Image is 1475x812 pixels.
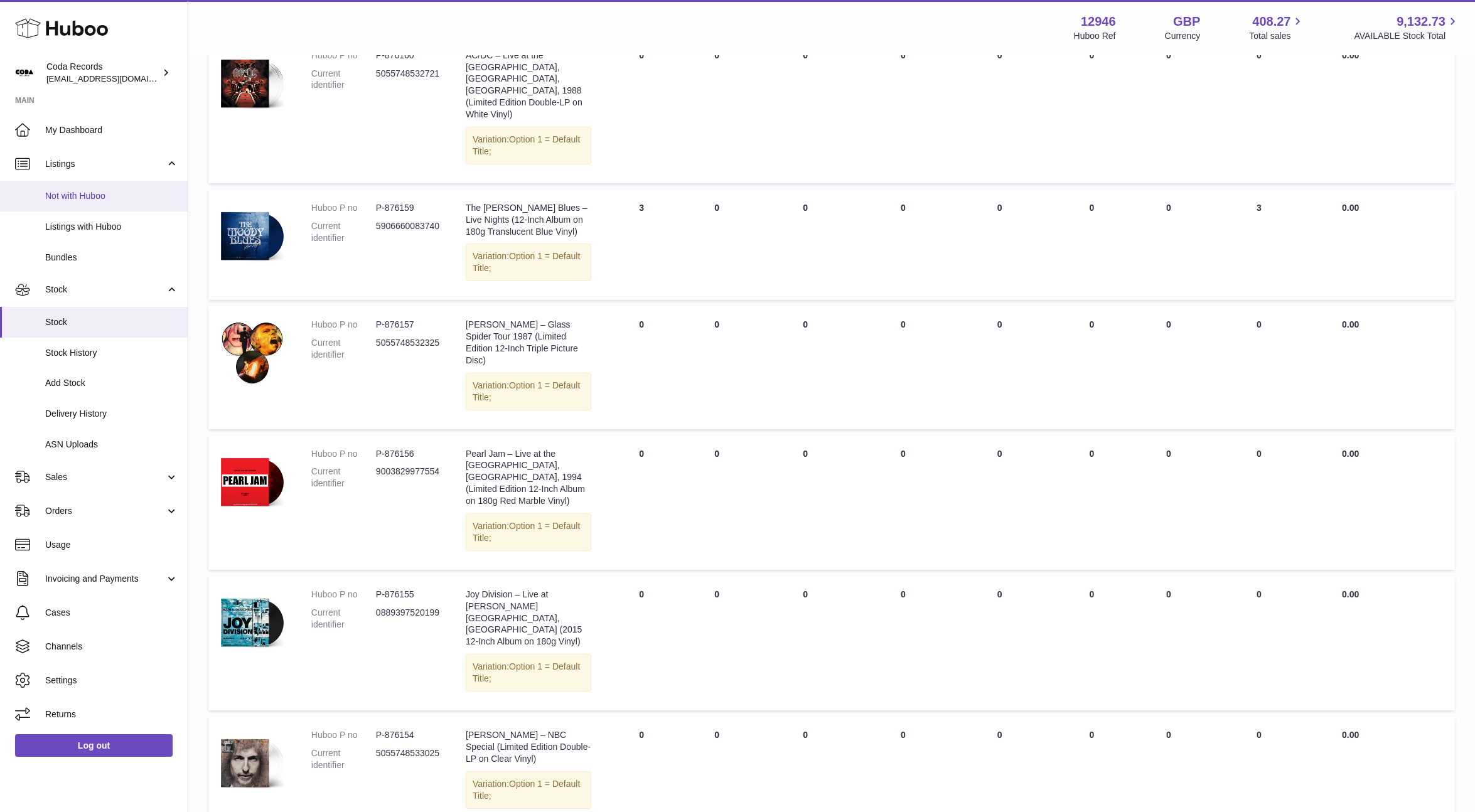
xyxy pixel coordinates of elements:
td: 0 [1134,190,1203,300]
td: 0 [679,37,754,183]
span: Stock [45,284,165,296]
td: 0 [1049,190,1135,300]
dd: P-876155 [376,589,441,601]
span: Channels [45,641,178,653]
span: [EMAIL_ADDRESS][DOMAIN_NAME] [46,73,185,83]
a: Log out [15,734,173,757]
div: The [PERSON_NAME] Blues – Live Nights (12-Inch Album on 180g Translucent Blue Vinyl) [466,202,591,238]
span: Option 1 = Default Title; [473,661,580,683]
img: product image [221,729,284,797]
div: Variation: [466,654,591,692]
div: Huboo Ref [1074,30,1116,42]
img: haz@pcatmedia.com [15,63,34,82]
dt: Huboo P no [311,319,376,331]
div: [PERSON_NAME] – NBC Special (Limited Edition Double-LP on Clear Vinyl) [466,729,591,765]
span: 0 [997,50,1002,60]
td: 0 [604,576,679,710]
td: 0 [856,190,950,300]
td: 0 [1203,435,1315,570]
td: 0 [754,306,856,429]
td: 0 [1049,37,1135,183]
span: Total sales [1249,30,1305,42]
span: Option 1 = Default Title; [473,779,580,801]
td: 0 [856,37,950,183]
span: 0.00 [1342,730,1359,740]
span: Invoicing and Payments [45,573,165,585]
dt: Current identifier [311,68,376,92]
td: 0 [1134,306,1203,429]
td: 0 [1134,37,1203,183]
span: Option 1 = Default Title; [473,521,580,543]
dd: 0889397520199 [376,607,441,631]
td: 3 [1203,190,1315,300]
dd: P-876159 [376,202,441,214]
span: Option 1 = Default Title; [473,251,580,273]
td: 0 [754,435,856,570]
div: Variation: [466,243,591,281]
dt: Huboo P no [311,589,376,601]
div: Pearl Jam – Live at the [GEOGRAPHIC_DATA], [GEOGRAPHIC_DATA], 1994 (Limited Edition 12-Inch Album... [466,448,591,507]
span: Bundles [45,252,178,264]
span: Cases [45,607,178,619]
span: 0.00 [1342,50,1359,60]
span: 0.00 [1342,319,1359,329]
a: 9,132.73 AVAILABLE Stock Total [1354,13,1460,42]
dt: Huboo P no [311,50,376,61]
div: Variation: [466,513,591,551]
span: Option 1 = Default Title; [473,380,580,402]
td: 0 [1203,576,1315,710]
span: AVAILABLE Stock Total [1354,30,1460,42]
strong: 12946 [1081,13,1116,30]
dd: 5055748532721 [376,68,441,92]
td: 0 [679,576,754,710]
span: 0.00 [1342,589,1359,599]
dd: P-876160 [376,50,441,61]
strong: GBP [1173,13,1200,30]
dt: Current identifier [311,220,376,244]
td: 0 [679,306,754,429]
span: Returns [45,708,178,720]
dd: 9003829977554 [376,466,441,489]
td: 0 [1134,435,1203,570]
span: 0 [997,730,1002,740]
a: 408.27 Total sales [1249,13,1305,42]
span: Not with Huboo [45,190,178,202]
dt: Current identifier [311,337,376,361]
span: 408.27 [1252,13,1290,30]
span: 0 [997,449,1002,459]
img: product image [221,319,284,387]
div: Variation: [466,373,591,410]
div: AC/DC – Live at the [GEOGRAPHIC_DATA], [GEOGRAPHIC_DATA], [GEOGRAPHIC_DATA], 1988 (Limited Editio... [466,50,591,120]
span: Stock [45,316,178,328]
dt: Huboo P no [311,448,376,460]
td: 0 [1203,37,1315,183]
div: Currency [1165,30,1201,42]
dd: P-876156 [376,448,441,460]
img: product image [221,448,284,516]
dd: P-876154 [376,729,441,741]
span: My Dashboard [45,124,178,136]
span: Sales [45,471,165,483]
td: 0 [1203,306,1315,429]
span: Orders [45,505,165,517]
dt: Current identifier [311,747,376,771]
img: product image [221,202,284,270]
span: Settings [45,675,178,686]
div: Coda Records [46,61,159,85]
dt: Huboo P no [311,729,376,741]
span: Listings [45,158,165,170]
td: 0 [604,37,679,183]
td: 0 [1049,435,1135,570]
td: 0 [754,190,856,300]
td: 0 [1049,576,1135,710]
img: product image [221,50,284,117]
td: 0 [1134,576,1203,710]
td: 0 [856,576,950,710]
dt: Current identifier [311,607,376,631]
span: Usage [45,539,178,551]
span: Listings with Huboo [45,221,178,233]
span: Delivery History [45,408,178,420]
span: Stock History [45,347,178,359]
div: Variation: [466,771,591,809]
td: 0 [856,306,950,429]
